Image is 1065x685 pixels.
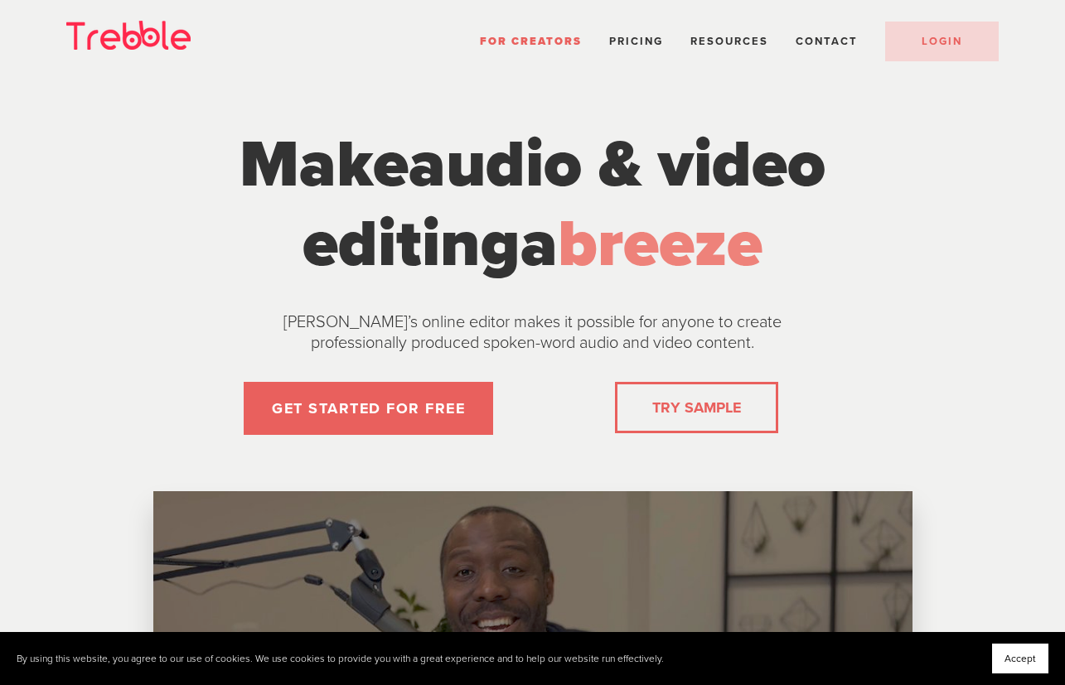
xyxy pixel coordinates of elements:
img: Trebble [66,21,191,50]
a: GET STARTED FOR FREE [244,382,493,435]
a: Pricing [609,35,663,48]
span: breeze [558,205,762,284]
p: [PERSON_NAME]’s online editor makes it possible for anyone to create professionally produced spok... [243,312,823,354]
h1: Make a [222,125,844,284]
span: editing [303,205,520,284]
a: TRY SAMPLE [646,391,748,424]
a: Contact [796,35,858,48]
span: Accept [1004,653,1036,664]
a: LOGIN [885,22,999,61]
span: Resources [690,35,768,48]
a: For Creators [480,35,582,48]
span: audio & video [409,125,825,205]
span: LOGIN [922,35,962,48]
p: By using this website, you agree to our use of cookies. We use cookies to provide you with a grea... [17,653,664,665]
button: Accept [992,644,1048,673]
